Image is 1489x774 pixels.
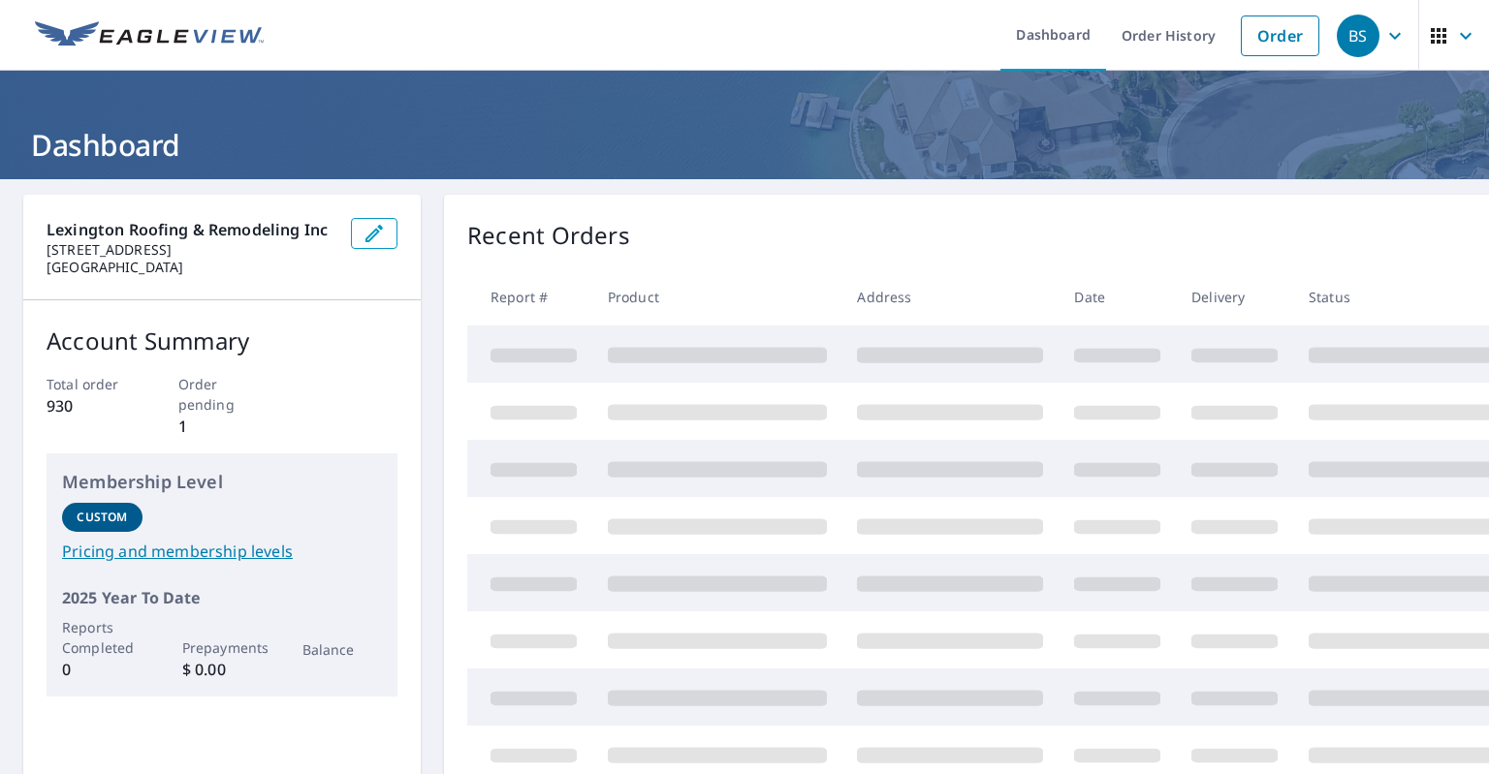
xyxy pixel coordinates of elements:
p: 1 [178,415,267,438]
p: Prepayments [182,637,263,658]
p: [GEOGRAPHIC_DATA] [47,259,335,276]
a: Order [1241,15,1319,56]
p: Custom [77,509,127,526]
p: Reports Completed [62,617,143,658]
p: Recent Orders [467,218,630,253]
p: Order pending [178,374,267,415]
p: 0 [62,658,143,681]
p: Total order [47,374,135,394]
th: Product [592,268,842,325]
p: Balance [302,639,383,660]
img: EV Logo [35,21,264,50]
th: Date [1059,268,1176,325]
p: 2025 Year To Date [62,586,382,609]
h1: Dashboard [23,125,1466,165]
p: Membership Level [62,469,382,495]
p: 930 [47,394,135,418]
p: Lexington Roofing & Remodeling Inc [47,218,335,241]
div: BS [1337,15,1379,57]
a: Pricing and membership levels [62,540,382,563]
th: Address [841,268,1059,325]
th: Delivery [1176,268,1293,325]
p: $ 0.00 [182,658,263,681]
p: Account Summary [47,324,397,358]
th: Report # [467,268,592,325]
p: [STREET_ADDRESS] [47,241,335,259]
